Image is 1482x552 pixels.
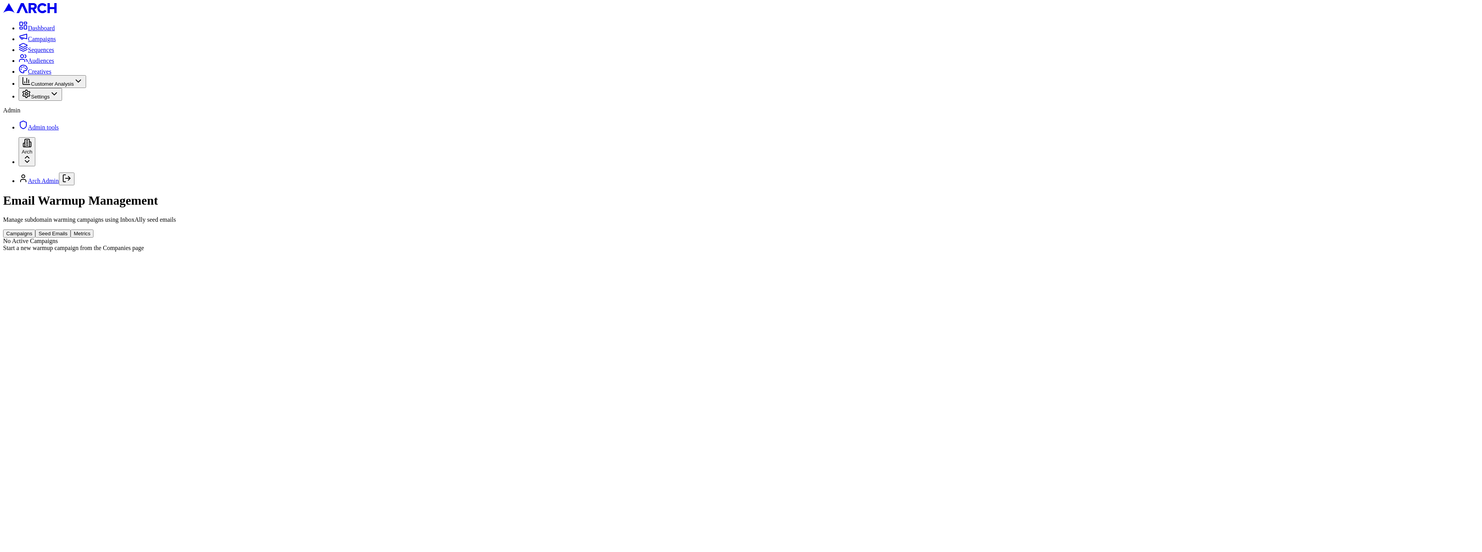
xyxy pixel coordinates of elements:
p: Manage subdomain warming campaigns using InboxAlly seed emails [3,216,1479,223]
a: Creatives [19,68,51,75]
button: Customer Analysis [19,75,86,88]
span: Dashboard [28,25,55,31]
button: Seed Emails [35,229,71,238]
a: Arch Admin [28,178,59,184]
a: Sequences [19,47,54,53]
button: Arch [19,137,35,166]
button: Log out [59,172,74,185]
span: Sequences [28,47,54,53]
span: Settings [31,94,50,100]
a: Admin tools [19,124,59,131]
button: Metrics [71,229,93,238]
h1: Email Warmup Management [3,193,1479,208]
span: Customer Analysis [31,81,74,87]
span: Creatives [28,68,51,75]
a: Campaigns [19,36,56,42]
a: Dashboard [19,25,55,31]
span: Arch [22,149,32,155]
div: No Active Campaigns [3,238,1479,245]
button: Campaigns [3,229,35,238]
button: Settings [19,88,62,101]
span: Admin tools [28,124,59,131]
div: Start a new warmup campaign from the Companies page [3,245,1479,252]
span: Campaigns [28,36,56,42]
span: Audiences [28,57,54,64]
div: Admin [3,107,1479,114]
a: Audiences [19,57,54,64]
